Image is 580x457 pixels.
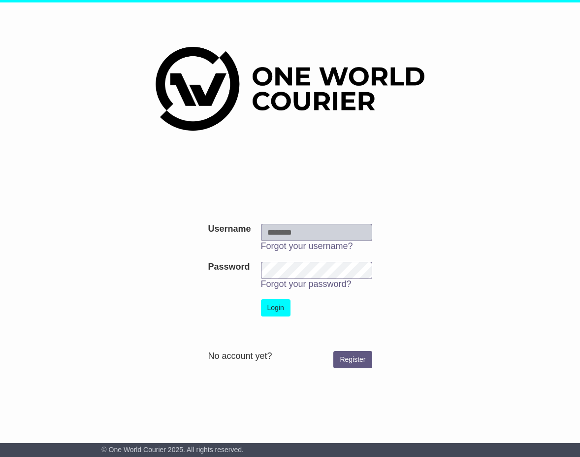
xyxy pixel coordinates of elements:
img: One World [156,47,424,131]
label: Password [208,262,250,273]
a: Register [333,351,372,368]
label: Username [208,224,251,235]
button: Login [261,299,290,316]
a: Forgot your username? [261,241,353,251]
a: Forgot your password? [261,279,352,289]
span: © One World Courier 2025. All rights reserved. [101,446,244,454]
div: No account yet? [208,351,372,362]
